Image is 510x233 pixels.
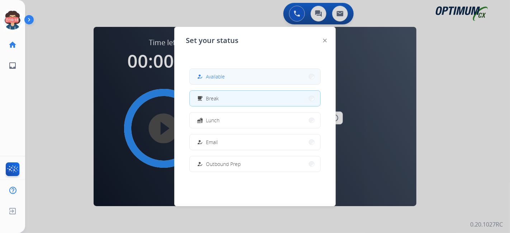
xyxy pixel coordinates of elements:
mat-icon: fastfood [197,117,203,123]
img: close-button [323,39,327,42]
button: Outbound Prep [190,156,320,172]
span: Available [206,73,225,80]
button: Break [190,91,320,106]
button: Email [190,134,320,150]
mat-icon: how_to_reg [197,161,203,167]
span: Set your status [186,35,239,46]
mat-icon: inbox [8,61,17,70]
mat-icon: how_to_reg [197,139,203,145]
span: Break [206,95,219,102]
span: Outbound Prep [206,160,241,168]
mat-icon: how_to_reg [197,73,203,80]
span: Email [206,138,218,146]
button: Available [190,69,320,84]
p: 0.20.1027RC [470,220,503,229]
button: Lunch [190,113,320,128]
span: Lunch [206,116,219,124]
mat-icon: free_breakfast [197,95,203,101]
mat-icon: home [8,41,17,49]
